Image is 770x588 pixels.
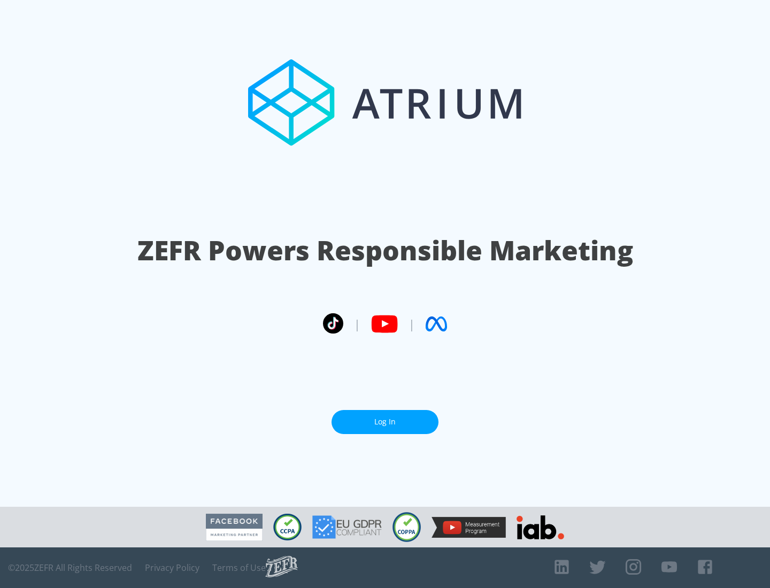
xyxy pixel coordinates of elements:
span: © 2025 ZEFR All Rights Reserved [8,562,132,573]
img: COPPA Compliant [392,512,421,542]
a: Privacy Policy [145,562,199,573]
img: GDPR Compliant [312,515,382,539]
img: CCPA Compliant [273,514,302,540]
a: Terms of Use [212,562,266,573]
a: Log In [332,410,438,434]
img: IAB [517,515,564,539]
span: | [354,316,360,332]
img: YouTube Measurement Program [432,517,506,538]
span: | [409,316,415,332]
img: Facebook Marketing Partner [206,514,263,541]
h1: ZEFR Powers Responsible Marketing [137,232,633,269]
